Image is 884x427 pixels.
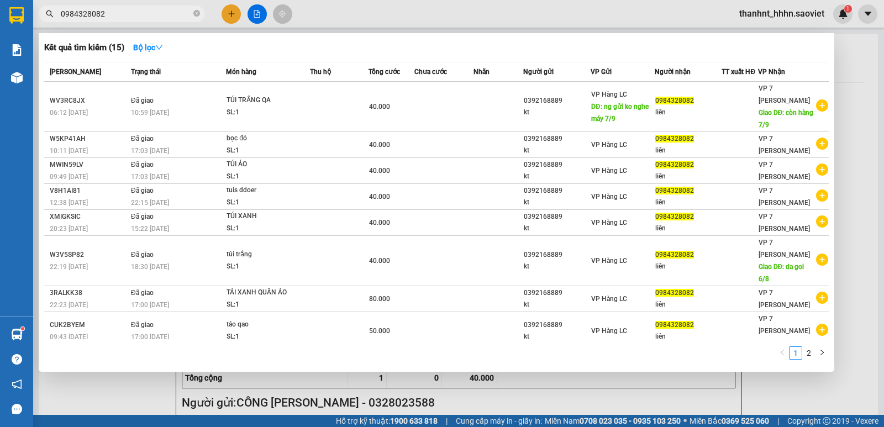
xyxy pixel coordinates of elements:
li: 2 [802,346,815,360]
div: SL: 1 [227,197,309,209]
span: VP Hàng LC [591,295,627,303]
div: túi trắng [227,249,309,261]
span: 0984328082 [655,289,694,297]
span: 22:23 [DATE] [50,301,88,309]
span: 40.000 [369,193,390,201]
span: 0984328082 [655,161,694,168]
span: down [155,44,163,51]
span: 0984328082 [655,135,694,143]
span: 10:11 [DATE] [50,147,88,155]
div: TÚI TRẮNG QA [227,94,309,107]
img: logo-vxr [9,7,24,24]
span: plus-circle [816,292,828,304]
span: 17:00 [DATE] [131,333,169,341]
div: liên [655,197,722,208]
span: Đã giao [131,161,154,168]
span: close-circle [193,10,200,17]
button: Bộ lọcdown [124,39,172,56]
div: 0392168889 [524,249,590,261]
div: SL: 1 [227,331,309,343]
span: 17:00 [DATE] [131,301,169,309]
div: bọc đỏ [227,133,309,145]
span: DĐ: ng gửi ko nghe máy 7/9 [591,103,649,123]
li: Next Page [815,346,829,360]
span: 80.000 [369,295,390,303]
a: 1 [790,347,802,359]
span: 06:12 [DATE] [50,109,88,117]
span: plus-circle [816,254,828,266]
span: 40.000 [369,219,390,226]
div: liên [655,223,722,234]
span: close-circle [193,9,200,19]
span: Đã giao [131,321,154,329]
div: kt [524,197,590,208]
span: Tổng cước [369,68,400,76]
div: 0392168889 [524,95,590,107]
span: left [779,349,786,356]
div: W5KP41AH [50,133,128,145]
span: 0984328082 [655,97,694,104]
div: SL: 1 [227,145,309,157]
span: 22:15 [DATE] [131,199,169,207]
span: VP Hàng LC [591,219,627,226]
span: VP 7 [PERSON_NAME] [759,135,810,155]
span: search [46,10,54,18]
sup: 1 [21,327,24,330]
div: 0392168889 [524,211,590,223]
span: Giao DĐ: còn hàng 7/9 [759,109,814,129]
span: Người gửi [523,68,554,76]
div: kt [524,145,590,156]
div: kt [524,299,590,310]
span: VP 7 [PERSON_NAME] [759,213,810,233]
span: plus-circle [816,215,828,228]
span: TT xuất HĐ [722,68,755,76]
span: 0984328082 [655,187,694,194]
span: Đã giao [131,213,154,220]
div: kt [524,331,590,342]
span: Đã giao [131,289,154,297]
span: 0984328082 [655,213,694,220]
span: 17:03 [DATE] [131,173,169,181]
div: SL: 1 [227,299,309,311]
span: Giao DĐ: a [759,339,790,347]
span: Người nhận [655,68,691,76]
span: plus-circle [816,164,828,176]
li: 1 [789,346,802,360]
span: 17:03 [DATE] [131,147,169,155]
span: Đã giao [131,187,154,194]
div: SL: 1 [227,107,309,119]
span: 50.000 [369,327,390,335]
div: SL: 1 [227,223,309,235]
div: V8H1AI81 [50,185,128,197]
div: TÚI XANH [227,210,309,223]
div: SL: 1 [227,171,309,183]
span: Trạng thái [131,68,161,76]
div: TẢI XANH QUẦN ÁO [227,287,309,299]
span: plus-circle [816,138,828,150]
div: 0392168889 [524,319,590,331]
li: Previous Page [776,346,789,360]
span: VP 7 [PERSON_NAME] [759,85,810,104]
div: liên [655,171,722,182]
span: 18:30 [DATE] [131,263,169,271]
span: VP 7 [PERSON_NAME] [759,315,810,335]
span: Đã giao [131,135,154,143]
span: Giao DĐ: da goi 6/8 [759,263,804,283]
div: liên [655,107,722,118]
span: Nhãn [473,68,490,76]
span: 10:59 [DATE] [131,109,169,117]
span: 0984328082 [655,251,694,259]
span: VP Hàng LC [591,257,627,265]
span: VP Nhận [758,68,785,76]
span: 20:23 [DATE] [50,225,88,233]
a: 2 [803,347,815,359]
div: SL: 1 [227,261,309,273]
span: plus-circle [816,189,828,202]
span: 09:49 [DATE] [50,173,88,181]
div: CUK2BYEM [50,319,128,331]
div: 0392168889 [524,133,590,145]
span: right [819,349,825,356]
div: kt [524,107,590,118]
span: message [12,404,22,414]
strong: Bộ lọc [133,43,163,52]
